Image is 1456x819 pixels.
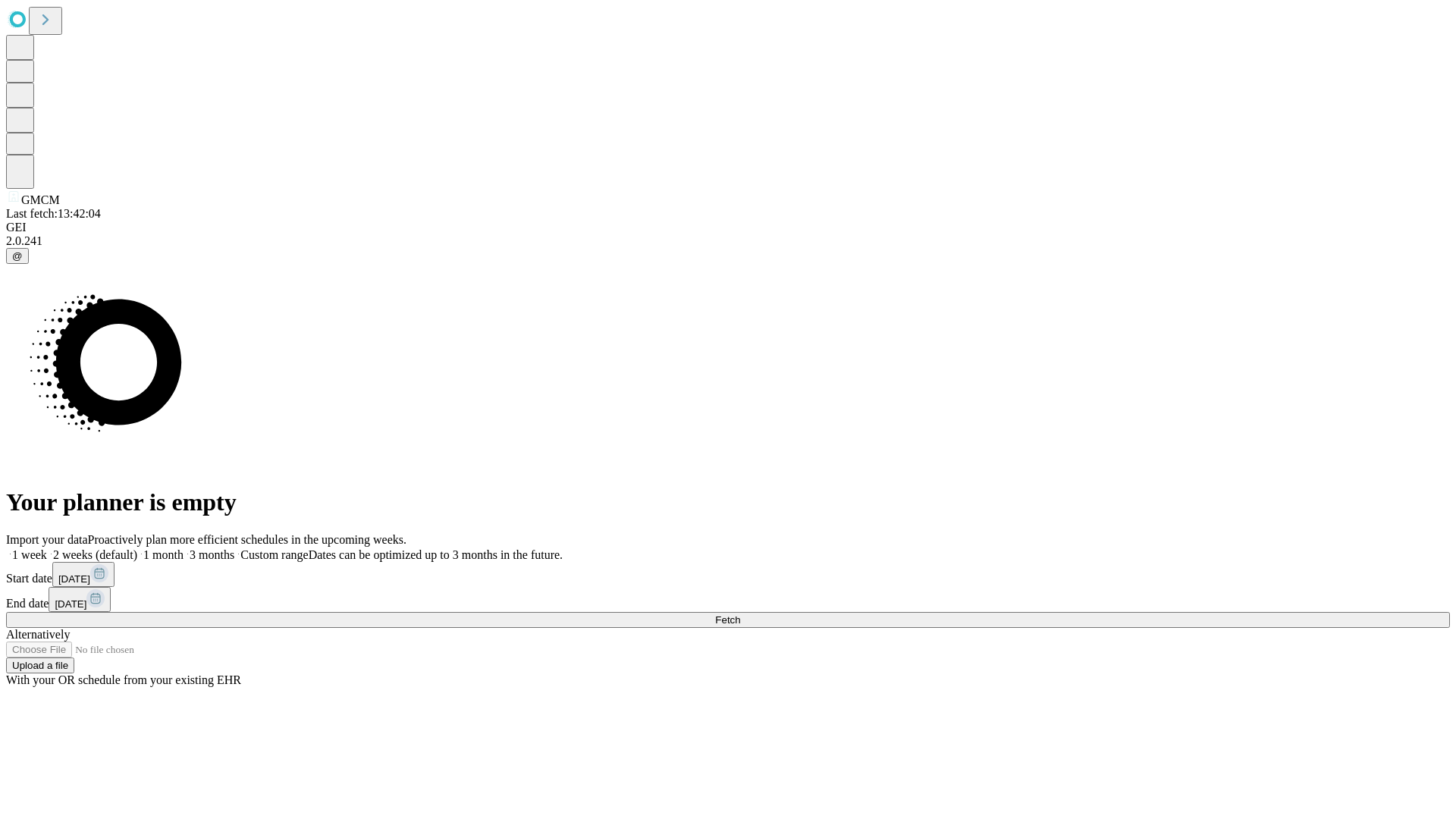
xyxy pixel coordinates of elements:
[6,628,70,641] span: Alternatively
[12,548,47,561] span: 1 week
[52,562,115,587] button: [DATE]
[12,250,23,262] span: @
[88,533,406,546] span: Proactively plan more efficient schedules in the upcoming weeks.
[6,488,1450,516] h1: Your planner is empty
[6,657,74,673] button: Upload a file
[53,548,137,561] span: 2 weeks (default)
[49,587,111,612] button: [DATE]
[58,573,90,585] span: [DATE]
[6,587,1450,612] div: End date
[6,612,1450,628] button: Fetch
[6,673,241,686] span: With your OR schedule from your existing EHR
[715,614,740,626] span: Fetch
[6,221,1450,234] div: GEI
[240,548,308,561] span: Custom range
[6,234,1450,248] div: 2.0.241
[309,548,563,561] span: Dates can be optimized up to 3 months in the future.
[6,248,29,264] button: @
[55,598,86,610] span: [DATE]
[143,548,184,561] span: 1 month
[6,562,1450,587] div: Start date
[6,533,88,546] span: Import your data
[190,548,234,561] span: 3 months
[21,193,60,206] span: GMCM
[6,207,101,220] span: Last fetch: 13:42:04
